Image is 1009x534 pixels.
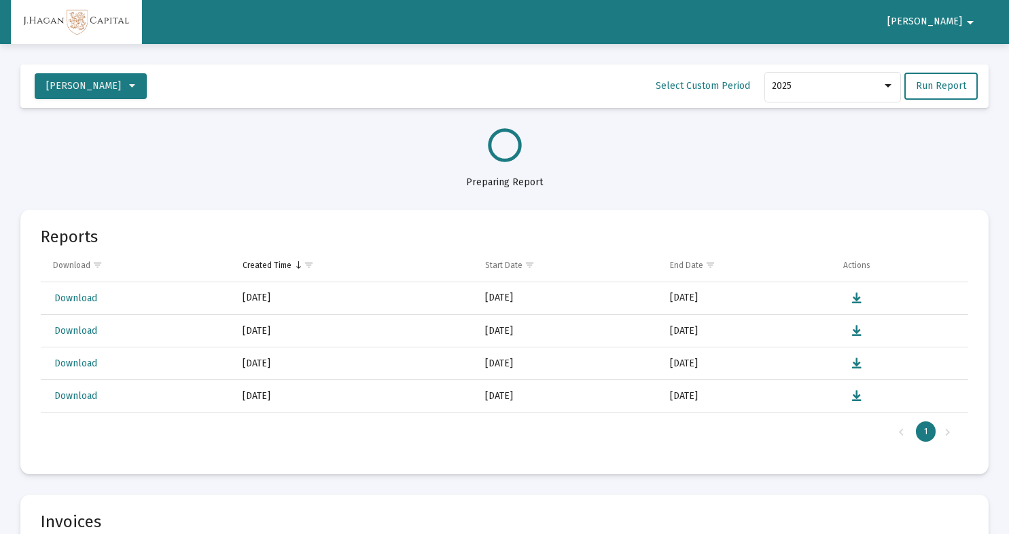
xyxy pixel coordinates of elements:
[54,325,97,337] span: Download
[670,260,703,271] div: End Date
[53,260,90,271] div: Download
[54,358,97,369] span: Download
[476,315,660,347] td: [DATE]
[54,292,97,304] span: Download
[35,73,147,99] button: [PERSON_NAME]
[772,80,792,92] span: 2025
[887,16,962,28] span: [PERSON_NAME]
[243,389,466,403] div: [DATE]
[243,260,291,271] div: Created Time
[54,390,97,402] span: Download
[41,230,98,244] mat-card-title: Reports
[243,357,466,370] div: [DATE]
[843,260,870,271] div: Actions
[660,282,834,315] td: [DATE]
[41,413,968,451] div: Page Navigation
[476,249,660,282] td: Column Start Date
[660,315,834,347] td: [DATE]
[304,260,314,270] span: Show filter options for column 'Created Time'
[962,9,978,36] mat-icon: arrow_drop_down
[916,80,966,92] span: Run Report
[916,421,936,442] div: Page 1
[871,8,995,35] button: [PERSON_NAME]
[92,260,103,270] span: Show filter options for column 'Download'
[936,421,959,442] div: Next Page
[476,282,660,315] td: [DATE]
[476,380,660,413] td: [DATE]
[243,291,466,305] div: [DATE]
[904,73,978,100] button: Run Report
[660,347,834,380] td: [DATE]
[525,260,535,270] span: Show filter options for column 'Start Date'
[705,260,715,270] span: Show filter options for column 'End Date'
[46,80,121,92] span: [PERSON_NAME]
[890,421,913,442] div: Previous Page
[233,249,476,282] td: Column Created Time
[834,249,968,282] td: Column Actions
[20,162,989,189] div: Preparing Report
[41,515,101,529] mat-card-title: Invoices
[41,249,233,282] td: Column Download
[656,80,750,92] span: Select Custom Period
[21,9,132,36] img: Dashboard
[243,324,466,338] div: [DATE]
[476,347,660,380] td: [DATE]
[41,249,968,451] div: Data grid
[485,260,523,271] div: Start Date
[660,380,834,413] td: [DATE]
[660,249,834,282] td: Column End Date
